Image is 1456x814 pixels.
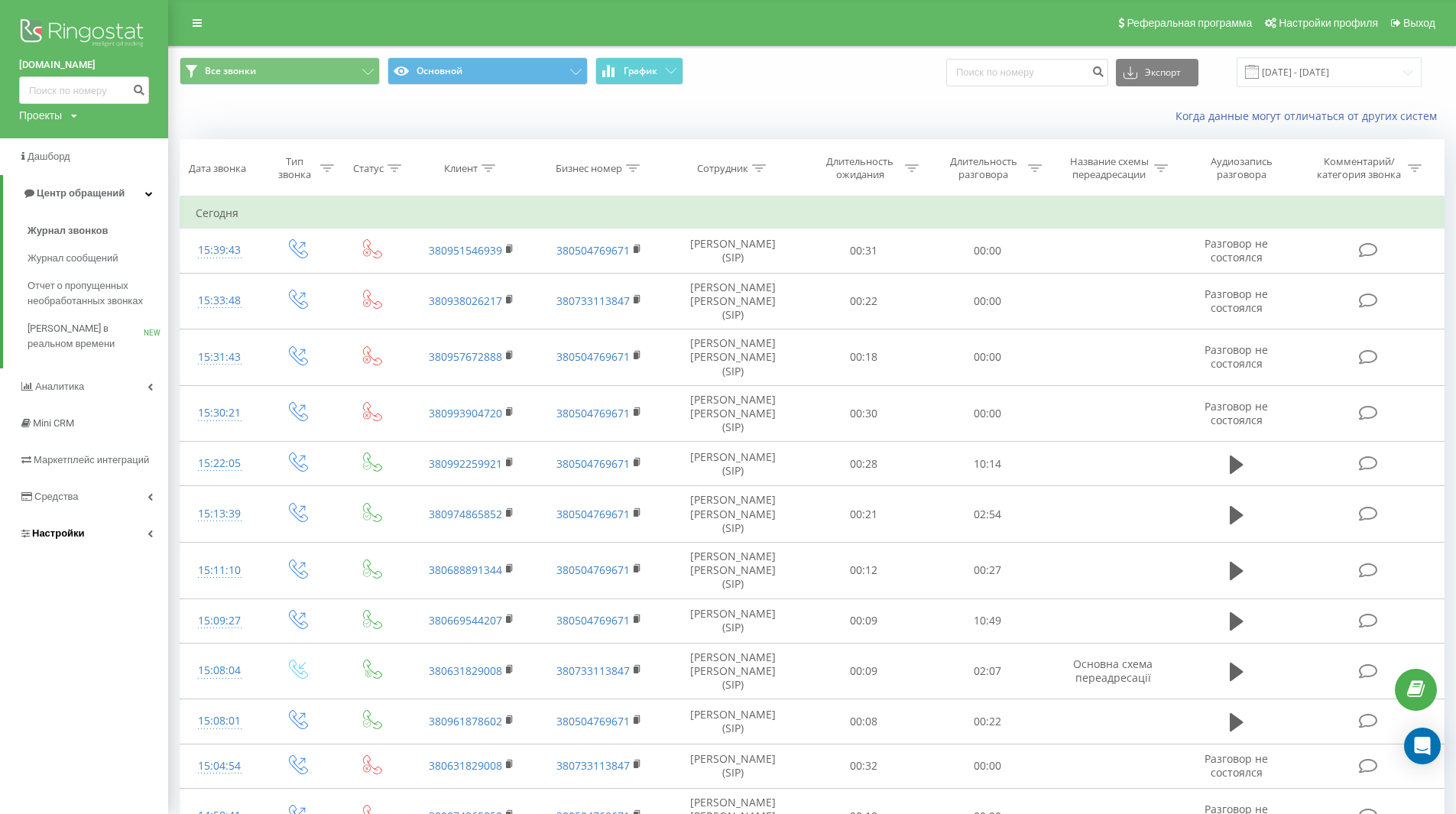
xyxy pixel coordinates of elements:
[429,613,502,628] a: 380669544207
[1176,109,1445,123] a: Когда данные могут отличаться от других систем
[556,758,630,773] a: 380733113847
[388,57,588,85] button: Основной
[556,714,630,728] a: 380504769671
[1403,17,1435,29] span: Выход
[595,57,683,85] button: График
[663,442,802,486] td: [PERSON_NAME] (SIP)
[28,223,108,238] span: Журнал звонков
[1049,643,1177,699] td: Основна схема переадресації
[926,229,1049,273] td: 00:00
[926,598,1049,643] td: 10:49
[802,229,925,273] td: 00:31
[1315,155,1404,181] div: Комментарий/категория звонка
[196,398,244,428] div: 15:30:21
[926,744,1049,788] td: 00:00
[1205,399,1268,427] span: Разговор не состоялся
[196,499,244,529] div: 15:13:39
[429,663,502,678] a: 380631829008
[28,278,161,309] span: Отчет о пропущенных необработанных звонках
[556,663,630,678] a: 380733113847
[697,162,748,175] div: Сотрудник
[802,385,925,442] td: 00:30
[663,744,802,788] td: [PERSON_NAME] (SIP)
[802,486,925,543] td: 00:21
[28,245,168,272] a: Журнал сообщений
[926,643,1049,699] td: 02:07
[819,155,901,181] div: Длительность ожидания
[946,59,1108,86] input: Поиск по номеру
[556,349,630,364] a: 380504769671
[33,417,74,429] span: Mini CRM
[429,456,502,471] a: 380992259921
[624,66,657,76] span: График
[663,699,802,744] td: [PERSON_NAME] (SIP)
[19,108,62,123] div: Проекты
[429,243,502,258] a: 380951546939
[556,243,630,258] a: 380504769671
[1205,342,1268,371] span: Разговор не состоялся
[19,76,149,104] input: Поиск по номеру
[196,342,244,372] div: 15:31:43
[34,491,79,502] span: Средства
[663,273,802,329] td: [PERSON_NAME] [PERSON_NAME] (SIP)
[429,563,502,577] a: 380688891344
[556,563,630,577] a: 380504769671
[1068,155,1150,181] div: Название схемы переадресации
[196,606,244,636] div: 15:09:27
[556,293,630,308] a: 380733113847
[444,162,478,175] div: Клиент
[663,329,802,386] td: [PERSON_NAME] [PERSON_NAME] (SIP)
[37,187,125,199] span: Центр обращений
[926,486,1049,543] td: 02:54
[802,699,925,744] td: 00:08
[663,486,802,543] td: [PERSON_NAME] [PERSON_NAME] (SIP)
[180,198,1445,229] td: Сегодня
[196,706,244,736] div: 15:08:01
[196,751,244,781] div: 15:04:54
[28,217,168,245] a: Журнал звонков
[28,272,168,315] a: Отчет о пропущенных необработанных звонках
[196,235,244,265] div: 15:39:43
[196,449,244,478] div: 15:22:05
[273,155,316,181] div: Тип звонка
[663,598,802,643] td: [PERSON_NAME] (SIP)
[926,273,1049,329] td: 00:00
[28,315,168,358] a: [PERSON_NAME] в реальном времениNEW
[926,699,1049,744] td: 00:22
[556,613,630,628] a: 380504769671
[196,556,244,585] div: 15:11:10
[663,543,802,599] td: [PERSON_NAME] [PERSON_NAME] (SIP)
[205,65,256,77] span: Все звонки
[663,643,802,699] td: [PERSON_NAME] [PERSON_NAME] (SIP)
[802,744,925,788] td: 00:32
[1279,17,1378,29] span: Настройки профиля
[28,151,70,162] span: Дашборд
[19,57,149,73] a: [DOMAIN_NAME]
[556,406,630,420] a: 380504769671
[429,293,502,308] a: 380938026217
[663,229,802,273] td: [PERSON_NAME] (SIP)
[926,442,1049,486] td: 10:14
[1205,287,1268,315] span: Разговор не состоялся
[802,329,925,386] td: 00:18
[28,251,118,266] span: Журнал сообщений
[1205,236,1268,264] span: Разговор не состоялся
[429,714,502,728] a: 380961878602
[1404,728,1441,764] div: Open Intercom Messenger
[353,162,384,175] div: Статус
[556,507,630,521] a: 380504769671
[28,321,144,352] span: [PERSON_NAME] в реальном времени
[429,406,502,420] a: 380993904720
[926,543,1049,599] td: 00:27
[802,598,925,643] td: 00:09
[196,286,244,316] div: 15:33:48
[34,454,149,465] span: Маркетплейс интеграций
[35,381,84,392] span: Аналитика
[663,385,802,442] td: [PERSON_NAME] [PERSON_NAME] (SIP)
[802,643,925,699] td: 00:09
[802,273,925,329] td: 00:22
[802,543,925,599] td: 00:12
[189,162,246,175] div: Дата звонка
[180,57,380,85] button: Все звонки
[556,456,630,471] a: 380504769671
